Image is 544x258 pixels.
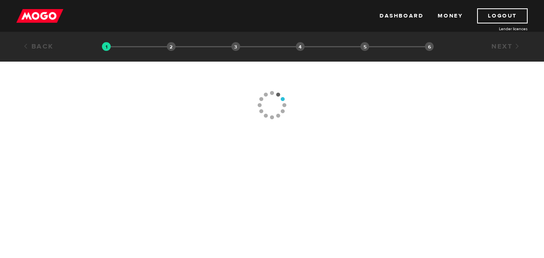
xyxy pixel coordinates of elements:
a: Back [23,42,54,51]
img: transparent-188c492fd9eaac0f573672f40bb141c2.gif [102,42,111,51]
a: Dashboard [380,8,423,23]
a: Lender licences [468,26,528,32]
img: mogo_logo-11ee424be714fa7cbb0f0f49df9e16ec.png [16,8,63,23]
a: Logout [477,8,528,23]
a: Money [438,8,463,23]
a: Next [491,42,521,51]
img: loading-colorWheel_medium.gif [257,60,287,150]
